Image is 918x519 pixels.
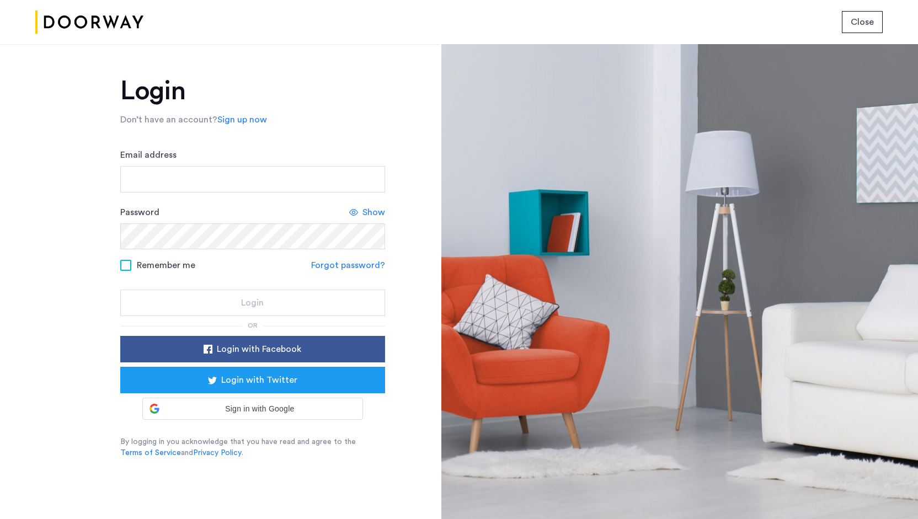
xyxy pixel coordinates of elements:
p: By logging in you acknowledge that you have read and agree to the and . [120,436,385,458]
label: Password [120,206,159,219]
button: button [120,336,385,362]
span: Login with Facebook [217,343,301,356]
a: Privacy Policy [193,447,242,458]
span: Login with Twitter [221,373,297,387]
a: Terms of Service [120,447,181,458]
span: Sign in with Google [164,403,356,415]
a: Sign up now [217,113,267,126]
button: button [120,290,385,316]
label: Email address [120,148,177,162]
button: button [842,11,883,33]
img: logo [35,2,143,43]
span: or [248,322,258,329]
span: Close [851,15,874,29]
span: Remember me [137,259,195,272]
span: Login [241,296,264,309]
div: Sign in with Google [142,398,363,420]
span: Show [362,206,385,219]
span: Don’t have an account? [120,115,217,124]
a: Forgot password? [311,259,385,272]
button: button [120,367,385,393]
h1: Login [120,78,385,104]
